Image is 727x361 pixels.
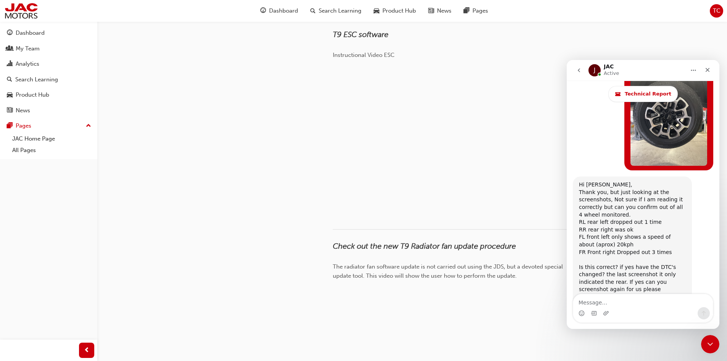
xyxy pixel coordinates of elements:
[319,6,361,15] span: Search Learning
[333,287,334,294] a: https://vimeo.com/1075184685?share=copy
[12,250,18,256] button: Emoji picker
[269,6,298,15] span: Dashboard
[36,250,42,256] button: Upload attachment
[7,76,12,83] span: search-icon
[15,75,58,84] div: Search Learning
[368,3,422,19] a: car-iconProduct Hub
[333,263,564,279] span: The radiator fan software update is not carried out using the JDS, but a devoted special update t...
[7,45,13,52] span: people-icon
[464,6,469,16] span: pages-icon
[3,88,94,102] a: Product Hub
[24,250,30,256] button: Gif picker
[260,6,266,16] span: guage-icon
[437,6,451,15] span: News
[6,117,147,259] div: JAC says…
[428,6,434,16] span: news-icon
[7,123,13,130] span: pages-icon
[12,166,119,174] div: RR rear right was ok
[16,121,31,130] div: Pages
[333,30,388,39] span: T9 ESC software
[3,104,94,118] a: News
[16,106,30,115] div: News
[713,6,721,15] span: TC
[7,92,13,99] span: car-icon
[390,30,392,39] a: https://jac-portal.ontrak.app/page/11ec04a7-11c9-416f-92dd-e586a1dabc50
[7,30,13,37] span: guage-icon
[333,242,516,251] span: Check out the new T9 Radiator fan update procedure
[310,6,316,16] span: search-icon
[567,60,719,329] iframe: Intercom live chat
[6,234,146,247] textarea: Message…
[472,6,488,15] span: Pages
[382,6,416,15] span: Product Hub
[12,121,119,166] div: Hi [PERSON_NAME], Thank you, but just looking at the screenshots, Not sure if I am reading it cor...
[3,57,94,71] a: Analytics
[3,119,94,133] button: Pages
[9,133,94,145] a: JAC Home Page
[7,61,13,68] span: chart-icon
[4,2,39,19] img: jac-portal
[3,26,94,40] a: Dashboard
[86,121,91,131] span: up-icon
[3,73,94,87] a: Search Learning
[710,4,723,18] button: TC
[9,144,94,156] a: All Pages
[12,173,119,248] div: FL front left only shows a speed of about (aprox) 20kph FR Front right Dropped out 3 times Is thi...
[7,107,13,114] span: news-icon
[458,3,494,19] a: pages-iconPages
[254,3,304,19] a: guage-iconDashboard
[16,29,45,37] div: Dashboard
[374,6,379,16] span: car-icon
[422,3,458,19] a: news-iconNews
[333,52,395,58] span: Instructional Video ESC
[16,60,39,68] div: Analytics
[6,117,125,253] div: Hi [PERSON_NAME],Thank you, but just looking at the screenshots, Not sure if I am reading it corr...
[131,247,143,259] button: Send a message…
[16,44,40,53] div: My Team
[16,91,49,99] div: Product Hub
[304,3,368,19] a: search-iconSearch Learning
[3,42,94,56] a: My Team
[3,24,94,119] button: DashboardMy TeamAnalyticsSearch LearningProduct HubNews
[701,335,719,353] iframe: Intercom live chat
[84,346,90,355] span: prev-icon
